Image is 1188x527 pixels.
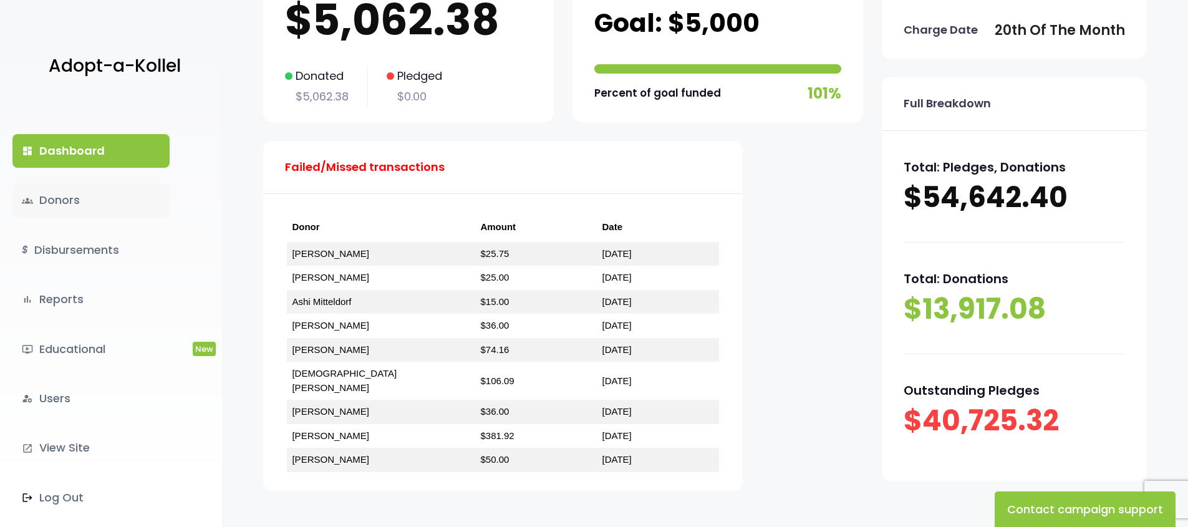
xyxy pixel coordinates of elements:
[22,145,33,157] i: dashboard
[292,368,397,393] a: [DEMOGRAPHIC_DATA][PERSON_NAME]
[22,294,33,305] i: bar_chart
[480,320,509,331] a: $36.00
[904,268,1125,290] p: Total: Donations
[904,20,978,40] p: Charge Date
[292,406,369,417] a: [PERSON_NAME]
[22,344,33,355] i: ondemand_video
[602,454,632,465] a: [DATE]
[480,344,509,355] a: $74.16
[292,272,369,283] a: [PERSON_NAME]
[22,393,33,404] i: manage_accounts
[480,454,509,465] a: $50.00
[12,183,170,217] a: groupsDonors
[292,344,369,355] a: [PERSON_NAME]
[904,156,1125,178] p: Total: Pledges, Donations
[602,430,632,441] a: [DATE]
[602,248,632,259] a: [DATE]
[12,382,170,415] a: manage_accountsUsers
[480,430,514,441] a: $381.92
[193,342,216,356] span: New
[480,248,509,259] a: $25.75
[602,344,632,355] a: [DATE]
[12,431,170,465] a: launchView Site
[12,233,170,267] a: $Disbursements
[22,241,28,259] i: $
[285,66,349,86] p: Donated
[480,296,509,307] a: $15.00
[12,283,170,316] a: bar_chartReports
[22,195,33,206] span: groups
[292,296,351,307] a: Ashi Mitteldorf
[602,320,632,331] a: [DATE]
[292,320,369,331] a: [PERSON_NAME]
[475,213,597,242] th: Amount
[995,491,1176,527] button: Contact campaign support
[594,84,721,103] p: Percent of goal funded
[285,157,445,177] p: Failed/Missed transactions
[597,213,719,242] th: Date
[42,36,181,97] a: Adopt-a-Kollel
[12,134,170,168] a: dashboardDashboard
[287,213,475,242] th: Donor
[904,178,1125,217] p: $54,642.40
[480,375,514,386] a: $106.09
[292,454,369,465] a: [PERSON_NAME]
[292,248,369,259] a: [PERSON_NAME]
[12,481,170,515] a: Log Out
[387,87,442,107] p: $0.00
[904,94,991,114] p: Full Breakdown
[602,272,632,283] a: [DATE]
[594,7,760,39] p: Goal: $5,000
[387,66,442,86] p: Pledged
[22,443,33,454] i: launch
[808,80,841,107] p: 101%
[602,375,632,386] a: [DATE]
[12,332,170,366] a: ondemand_videoEducationalNew
[602,406,632,417] a: [DATE]
[49,51,181,82] p: Adopt-a-Kollel
[480,406,509,417] a: $36.00
[285,87,349,107] p: $5,062.38
[480,272,509,283] a: $25.00
[602,296,632,307] a: [DATE]
[995,18,1125,43] p: 20th of the month
[904,402,1125,440] p: $40,725.32
[904,379,1125,402] p: Outstanding Pledges
[292,430,369,441] a: [PERSON_NAME]
[904,290,1125,329] p: $13,917.08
